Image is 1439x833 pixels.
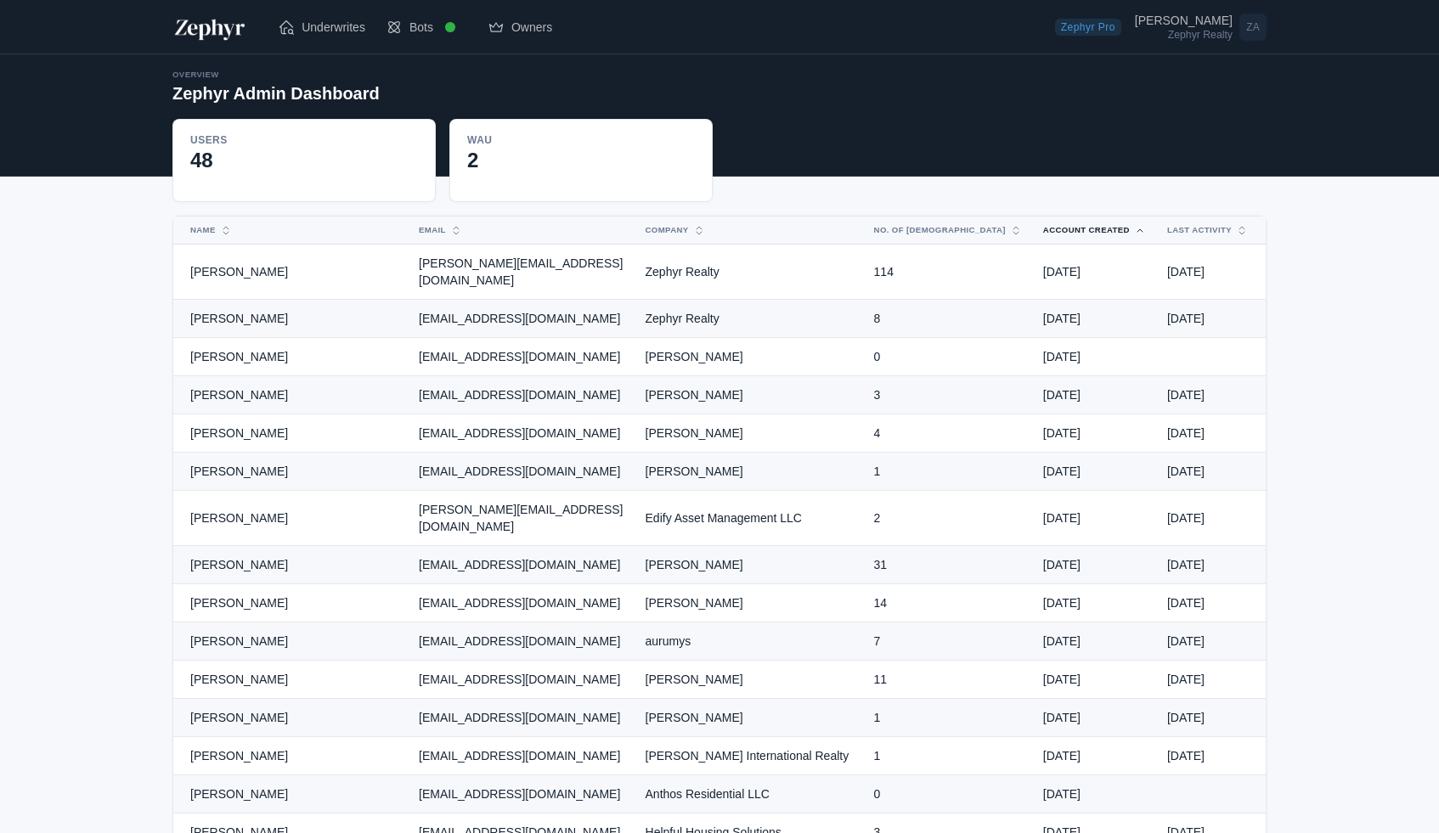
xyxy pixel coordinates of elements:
td: [EMAIL_ADDRESS][DOMAIN_NAME] [409,737,635,775]
td: [DATE] [1033,245,1157,300]
button: Last Activity [1157,217,1239,244]
td: [PERSON_NAME] [173,414,409,453]
td: Zephyr Realty [635,245,864,300]
td: [DATE] [1157,453,1266,491]
td: [DATE] [1157,622,1266,661]
td: [PERSON_NAME] [173,245,409,300]
td: [DATE] [1157,414,1266,453]
td: 114 [864,245,1033,300]
td: [DATE] [1033,584,1157,622]
td: 4 [864,414,1033,453]
td: 1 [864,453,1033,491]
td: [PERSON_NAME] [635,414,864,453]
td: 7 [864,622,1033,661]
td: [EMAIL_ADDRESS][DOMAIN_NAME] [409,699,635,737]
h2: Zephyr Admin Dashboard [172,82,380,105]
td: [DATE] [1157,661,1266,699]
td: [PERSON_NAME] [635,546,864,584]
td: [PERSON_NAME][EMAIL_ADDRESS][DOMAIN_NAME] [409,245,635,300]
td: [EMAIL_ADDRESS][DOMAIN_NAME] [409,338,635,376]
td: [DATE] [1157,584,1266,622]
a: Open user menu [1135,10,1267,44]
div: Overview [172,68,380,82]
td: [DATE] [1033,661,1157,699]
img: Zephyr Logo [172,14,247,41]
td: [EMAIL_ADDRESS][DOMAIN_NAME] [409,546,635,584]
td: [DATE] [1033,376,1157,414]
td: [EMAIL_ADDRESS][DOMAIN_NAME] [409,300,635,338]
td: [PERSON_NAME] [173,584,409,622]
div: 2 [467,147,695,174]
td: [PERSON_NAME] [635,584,864,622]
td: [PERSON_NAME] [173,737,409,775]
td: [DATE] [1157,245,1266,300]
td: [DATE] [1033,338,1157,376]
td: [EMAIL_ADDRESS][DOMAIN_NAME] [409,775,635,813]
td: 0 [864,775,1033,813]
td: [PERSON_NAME] International Realty [635,737,864,775]
span: Owners [511,19,552,36]
div: WAU [467,133,492,147]
div: [PERSON_NAME] [1135,14,1233,26]
td: [PERSON_NAME] [173,699,409,737]
td: [DATE] [1033,737,1157,775]
button: Email [409,217,614,244]
td: [DATE] [1157,546,1266,584]
td: aurumys [635,622,864,661]
td: [DATE] [1157,491,1266,546]
td: [EMAIL_ADDRESS][DOMAIN_NAME] [409,584,635,622]
td: [PERSON_NAME] [173,491,409,546]
td: [DATE] [1033,491,1157,546]
td: [PERSON_NAME] [173,300,409,338]
td: [DATE] [1157,737,1266,775]
td: 2 [864,491,1033,546]
td: [PERSON_NAME] [173,622,409,661]
td: 14 [864,584,1033,622]
td: [DATE] [1033,699,1157,737]
td: 11 [864,661,1033,699]
div: 48 [190,147,418,174]
span: Bots [409,19,433,36]
div: Users [190,133,228,147]
td: [DATE] [1033,775,1157,813]
td: [EMAIL_ADDRESS][DOMAIN_NAME] [409,661,635,699]
a: Underwrites [268,10,375,44]
td: Zephyr Realty [635,300,864,338]
td: [PERSON_NAME] [173,546,409,584]
td: [PERSON_NAME] [635,661,864,699]
td: 8 [864,300,1033,338]
td: Anthos Residential LLC [635,775,864,813]
td: [EMAIL_ADDRESS][DOMAIN_NAME] [409,453,635,491]
td: [DATE] [1033,546,1157,584]
td: [EMAIL_ADDRESS][DOMAIN_NAME] [409,622,635,661]
td: [DATE] [1033,622,1157,661]
td: [PERSON_NAME] [635,338,864,376]
td: Edify Asset Management LLC [635,491,864,546]
td: [PERSON_NAME] [635,376,864,414]
td: [PERSON_NAME] [173,453,409,491]
td: [DATE] [1033,300,1157,338]
td: [EMAIL_ADDRESS][DOMAIN_NAME] [409,376,635,414]
button: Company [635,217,844,244]
td: [DATE] [1033,453,1157,491]
td: [PERSON_NAME] [635,699,864,737]
a: Bots [375,3,477,51]
td: [PERSON_NAME] [173,376,409,414]
td: 1 [864,699,1033,737]
button: No. of [DEMOGRAPHIC_DATA] [864,217,1013,244]
td: 3 [864,376,1033,414]
td: 1 [864,737,1033,775]
button: Account Created [1033,217,1137,244]
td: 31 [864,546,1033,584]
td: [DATE] [1033,414,1157,453]
td: [PERSON_NAME] [635,453,864,491]
span: ZA [1239,14,1267,41]
td: [DATE] [1157,699,1266,737]
div: Zephyr Realty [1135,30,1233,40]
td: [PERSON_NAME] [173,661,409,699]
button: Name [180,217,388,244]
td: [DATE] [1157,376,1266,414]
span: Zephyr Pro [1055,19,1121,36]
span: Underwrites [302,19,365,36]
a: Owners [477,10,562,44]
